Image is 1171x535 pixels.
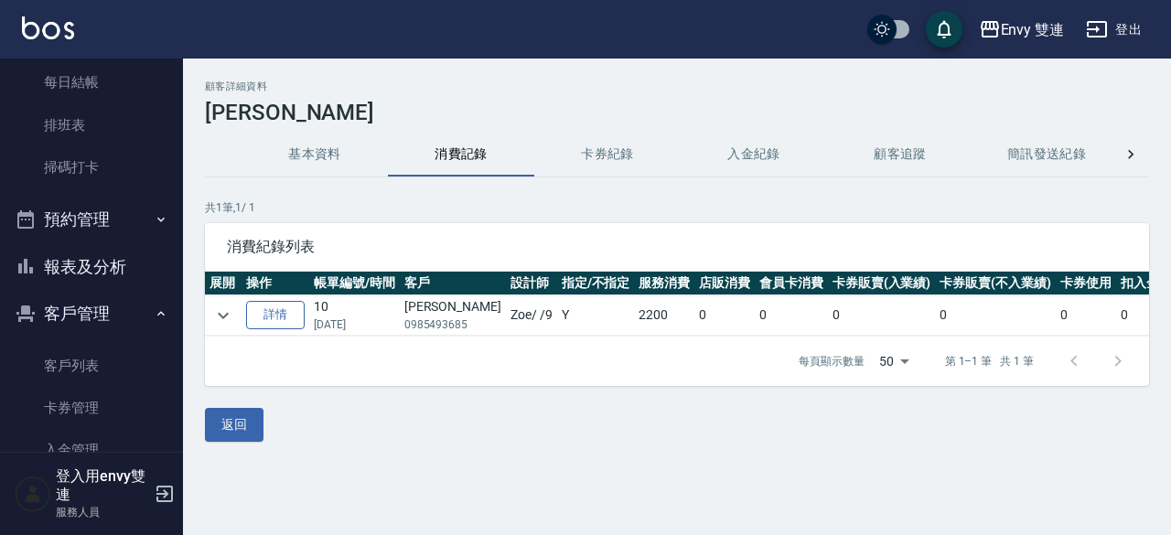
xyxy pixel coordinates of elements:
[246,301,305,329] a: 詳情
[205,199,1149,216] p: 共 1 筆, 1 / 1
[404,316,501,333] p: 0985493685
[242,133,388,177] button: 基本資料
[400,295,506,336] td: [PERSON_NAME]
[209,302,237,329] button: expand row
[828,295,936,336] td: 0
[205,100,1149,125] h3: [PERSON_NAME]
[205,80,1149,92] h2: 顧客詳細資料
[634,295,694,336] td: 2200
[755,272,828,295] th: 會員卡消費
[634,272,694,295] th: 服務消費
[506,295,557,336] td: Zoe / /9
[973,133,1120,177] button: 簡訊發送紀錄
[7,290,176,337] button: 客戶管理
[557,272,635,295] th: 指定/不指定
[7,196,176,243] button: 預約管理
[681,133,827,177] button: 入金紀錄
[309,295,400,336] td: 10
[314,316,395,333] p: [DATE]
[56,467,149,504] h5: 登入用envy雙連
[388,133,534,177] button: 消費記錄
[694,272,755,295] th: 店販消費
[534,133,681,177] button: 卡券紀錄
[227,238,1127,256] span: 消費紀錄列表
[1116,295,1164,336] td: 0
[1079,13,1149,47] button: 登出
[926,11,962,48] button: save
[694,295,755,336] td: 0
[7,429,176,471] a: 入金管理
[1001,18,1065,41] div: Envy 雙連
[1056,272,1116,295] th: 卡券使用
[205,272,242,295] th: 展開
[56,504,149,520] p: 服務人員
[400,272,506,295] th: 客戶
[242,272,309,295] th: 操作
[309,272,400,295] th: 帳單編號/時間
[799,353,865,369] p: 每頁顯示數量
[935,295,1056,336] td: 0
[827,133,973,177] button: 顧客追蹤
[972,11,1072,48] button: Envy 雙連
[1116,272,1164,295] th: 扣入金
[506,272,557,295] th: 設計師
[872,337,916,386] div: 50
[7,243,176,291] button: 報表及分析
[557,295,635,336] td: Y
[7,104,176,146] a: 排班表
[1056,295,1116,336] td: 0
[205,408,263,442] button: 返回
[935,272,1056,295] th: 卡券販賣(不入業績)
[7,61,176,103] a: 每日結帳
[22,16,74,39] img: Logo
[7,387,176,429] a: 卡券管理
[828,272,936,295] th: 卡券販賣(入業績)
[7,146,176,188] a: 掃碼打卡
[7,345,176,387] a: 客戶列表
[945,353,1034,369] p: 第 1–1 筆 共 1 筆
[15,476,51,512] img: Person
[755,295,828,336] td: 0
